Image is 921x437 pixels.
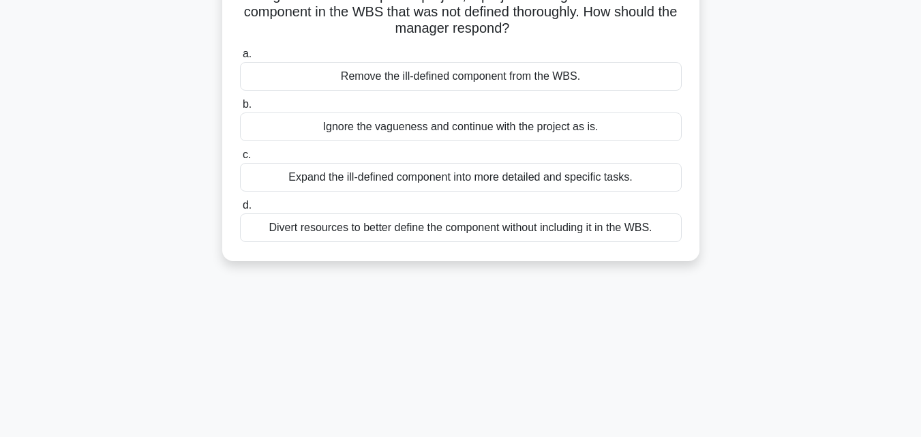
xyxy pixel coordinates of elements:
[240,163,682,192] div: Expand the ill-defined component into more detailed and specific tasks.
[240,112,682,141] div: Ignore the vagueness and continue with the project as is.
[243,48,252,59] span: a.
[240,213,682,242] div: Divert resources to better define the component without including it in the WBS.
[243,149,251,160] span: c.
[243,98,252,110] span: b.
[243,199,252,211] span: d.
[240,62,682,91] div: Remove the ill-defined component from the WBS.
